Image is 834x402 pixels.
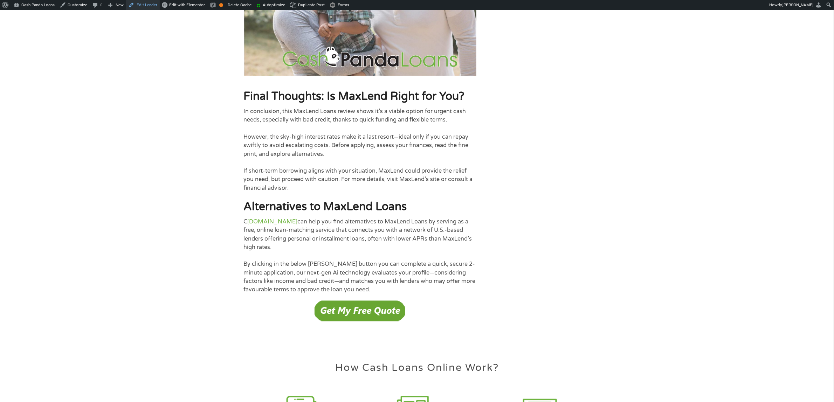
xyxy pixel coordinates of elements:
[244,167,476,192] p: If short-term borrowing aligns with your situation, MaxLend could provide the relief you need, bu...
[244,217,476,251] p: C can help you find alternatives to MaxLend Loans by serving as a free, online loan-matching serv...
[783,2,814,7] span: [PERSON_NAME]
[241,361,594,374] h2: How Cash Loans Online Work?
[244,89,476,104] h2: Final Thoughts: Is MaxLend Right for You?
[315,300,405,321] img: Click here GetmyQuote G
[219,3,223,7] div: OK
[244,107,476,124] p: In conclusion, this MaxLend Loans review shows it’s a viable option for urgent cash needs, especi...
[248,218,298,225] a: [DOMAIN_NAME]
[244,260,476,294] p: By clicking in the below [PERSON_NAME] button you can complete a quick, secure 2-minute applicati...
[244,133,476,158] p: However, the sky-high interest rates make it a last resort—ideal only if you can repay swiftly to...
[244,200,476,214] h2: Alternatives to MaxLend Loans
[170,2,205,7] span: Edit with Elementor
